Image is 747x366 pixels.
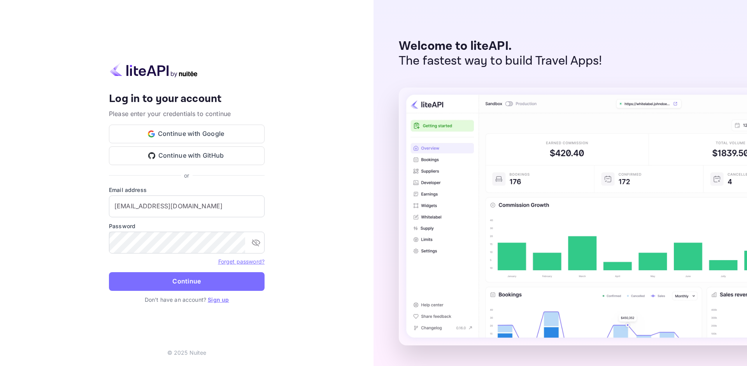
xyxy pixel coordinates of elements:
a: Sign up [208,296,229,303]
p: Welcome to liteAPI. [399,39,602,54]
p: The fastest way to build Travel Apps! [399,54,602,69]
p: Please enter your credentials to continue [109,109,265,118]
button: Continue with Google [109,125,265,143]
h4: Log in to your account [109,92,265,106]
img: liteapi [109,62,198,77]
a: Forget password? [218,258,265,265]
button: toggle password visibility [248,235,264,250]
p: © 2025 Nuitee [167,348,207,357]
p: or [184,171,189,179]
button: Continue with GitHub [109,146,265,165]
label: Password [109,222,265,230]
p: Don't have an account? [109,296,265,304]
a: Forget password? [218,257,265,265]
label: Email address [109,186,265,194]
button: Continue [109,272,265,291]
input: Enter your email address [109,195,265,217]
